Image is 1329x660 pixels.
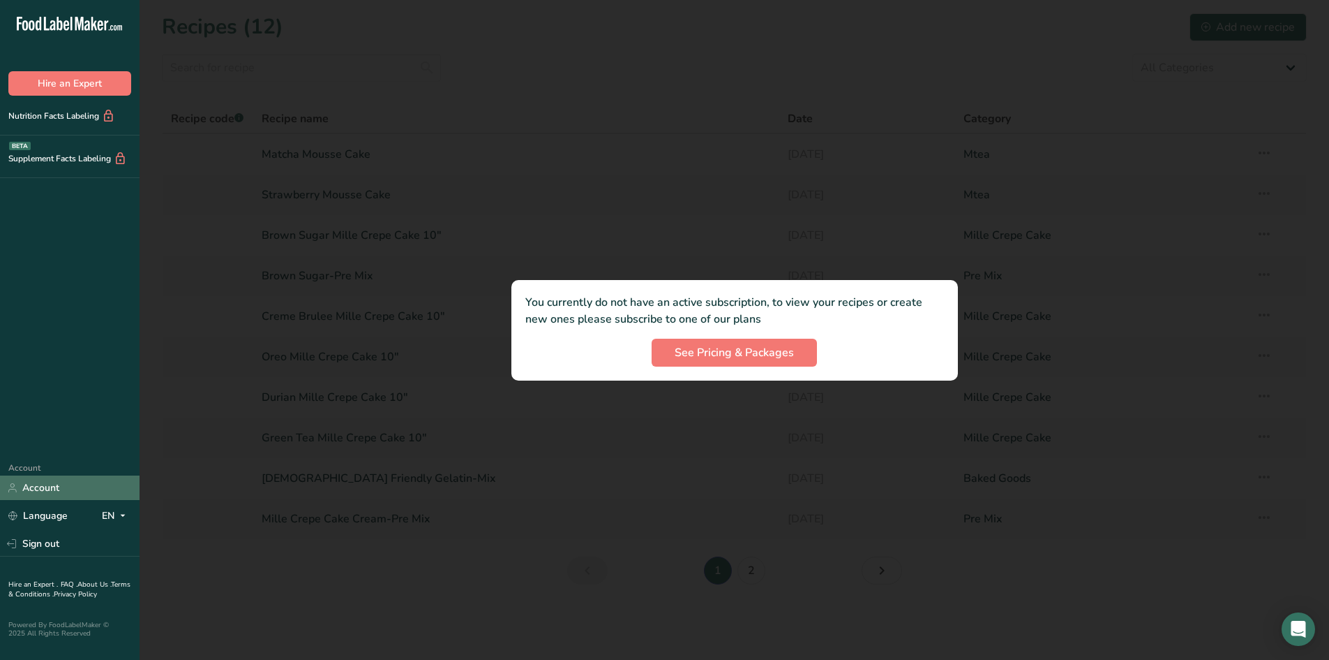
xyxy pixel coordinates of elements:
[9,142,31,150] div: BETA
[675,344,794,361] span: See Pricing & Packages
[8,580,58,589] a: Hire an Expert .
[102,508,131,525] div: EN
[8,504,68,528] a: Language
[8,621,131,638] div: Powered By FoodLabelMaker © 2025 All Rights Reserved
[77,580,111,589] a: About Us .
[525,294,944,328] p: You currently do not have an active subscription, to view your recipes or create new ones please ...
[1282,613,1315,646] div: Open Intercom Messenger
[54,589,97,599] a: Privacy Policy
[8,71,131,96] button: Hire an Expert
[652,339,817,367] button: See Pricing & Packages
[61,580,77,589] a: FAQ .
[8,580,130,599] a: Terms & Conditions .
